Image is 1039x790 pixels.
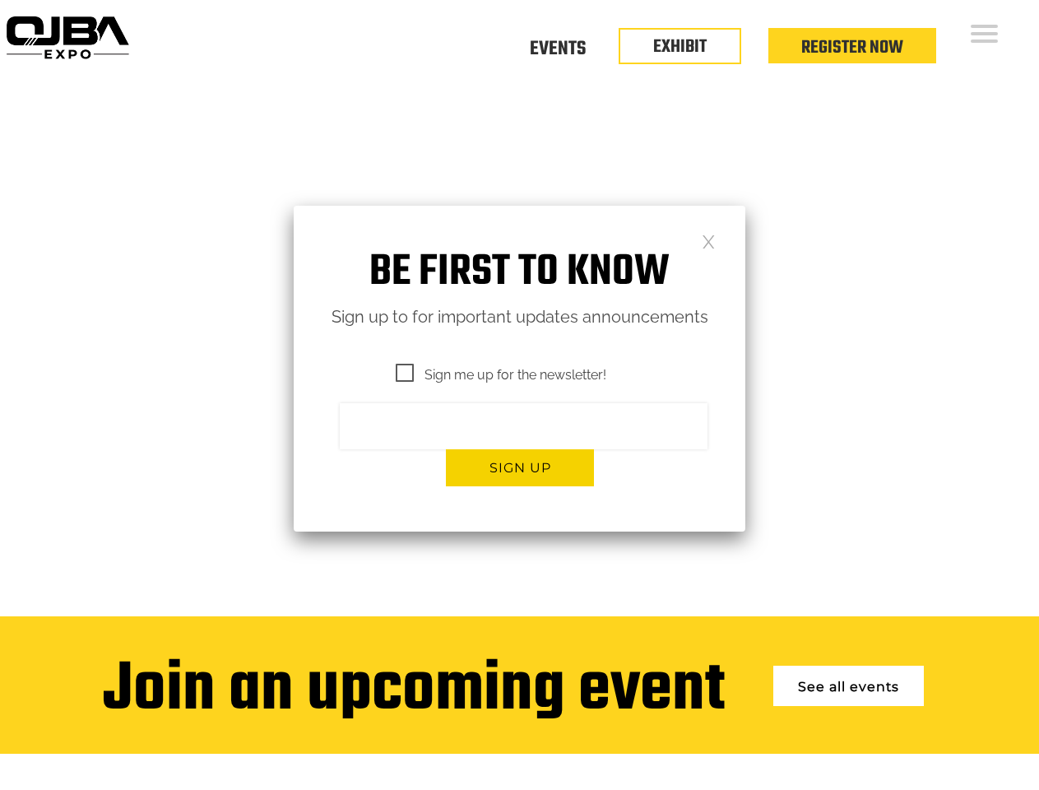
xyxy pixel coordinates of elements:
[702,234,716,248] a: Close
[773,666,924,706] a: See all events
[801,34,903,62] a: Register Now
[103,653,725,729] div: Join an upcoming event
[294,247,745,299] h1: Be first to know
[653,33,707,61] a: EXHIBIT
[396,365,606,385] span: Sign me up for the newsletter!
[294,303,745,332] p: Sign up to for important updates announcements
[446,449,594,486] button: Sign up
